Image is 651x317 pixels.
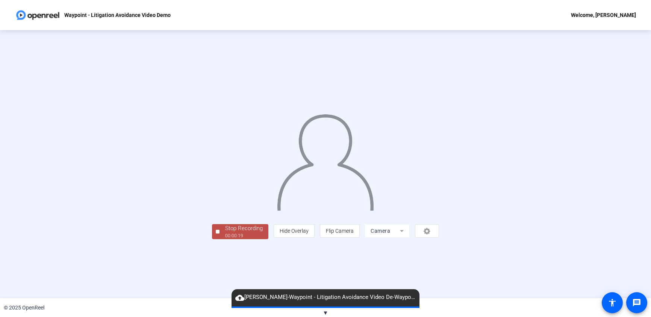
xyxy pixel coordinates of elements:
[280,228,309,234] span: Hide Overlay
[225,232,263,239] div: 00:00:19
[64,11,171,20] p: Waypoint - Litigation Avoidance Video Demo
[323,309,329,316] span: ▼
[608,298,617,307] mat-icon: accessibility
[232,293,419,302] span: [PERSON_NAME]-Waypoint - Litigation Avoidance Video De-Waypoint - Litigation Avoidance Video Demo...
[320,224,360,238] button: Flip Camera
[632,298,641,307] mat-icon: message
[15,8,61,23] img: OpenReel logo
[212,224,268,240] button: Stop Recording00:00:19
[274,224,315,238] button: Hide Overlay
[326,228,354,234] span: Flip Camera
[225,224,263,233] div: Stop Recording
[571,11,636,20] div: Welcome, [PERSON_NAME]
[4,304,44,312] div: © 2025 OpenReel
[276,108,374,211] img: overlay
[235,293,244,302] mat-icon: cloud_upload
